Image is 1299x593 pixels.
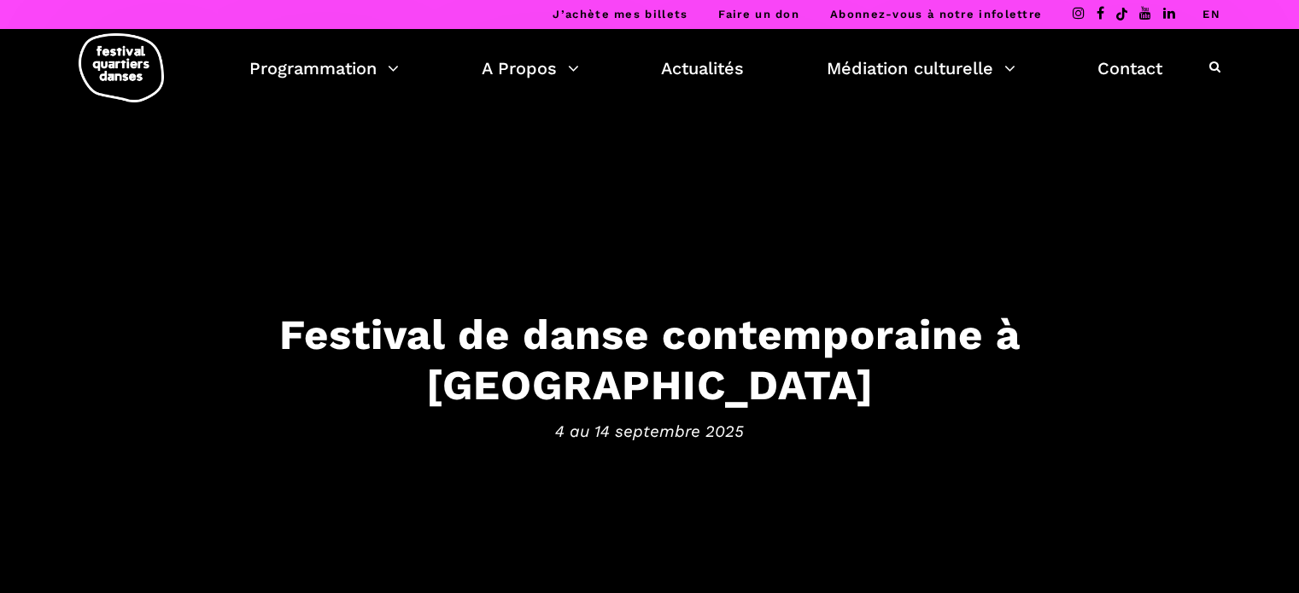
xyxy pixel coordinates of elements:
a: Faire un don [718,8,799,20]
a: EN [1202,8,1220,20]
a: Programmation [249,54,399,83]
a: Médiation culturelle [827,54,1015,83]
a: Contact [1097,54,1162,83]
a: Abonnez-vous à notre infolettre [830,8,1042,20]
span: 4 au 14 septembre 2025 [120,418,1179,444]
h3: Festival de danse contemporaine à [GEOGRAPHIC_DATA] [120,310,1179,410]
img: logo-fqd-med [79,33,164,102]
a: Actualités [661,54,744,83]
a: A Propos [482,54,579,83]
a: J’achète mes billets [553,8,688,20]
